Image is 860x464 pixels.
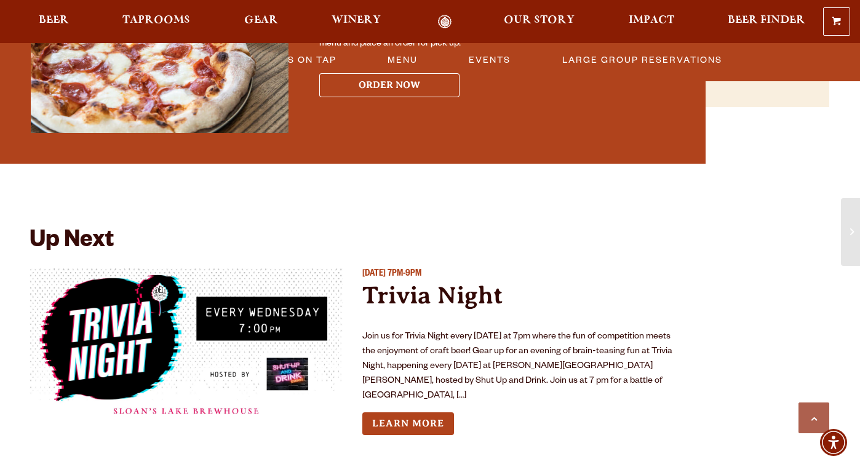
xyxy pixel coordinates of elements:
span: [DATE] [362,270,386,279]
span: Impact [629,15,674,25]
span: Gear [244,15,278,25]
span: Beer Finder [728,15,805,25]
a: Winery [324,15,389,29]
a: Trivia Night [362,281,503,309]
a: Learn more about Trivia Night [362,412,454,435]
button: Order Now [319,73,460,97]
span: Taprooms [122,15,190,25]
div: Accessibility Menu [820,429,847,456]
a: Beer Finder [720,15,813,29]
span: Winery [332,15,381,25]
a: Our Story [496,15,583,29]
span: Our Story [504,15,575,25]
p: Join us for Trivia Night every [DATE] at 7pm where the fun of competition meets the enjoyment of ... [362,330,675,404]
span: Beer [39,15,69,25]
a: Beer [31,15,77,29]
a: View event details [30,268,343,425]
a: Odell Home [422,15,468,29]
h2: Up Next [30,229,114,256]
a: Gear [236,15,286,29]
a: Impact [621,15,682,29]
a: Taprooms [114,15,198,29]
a: Scroll to top [798,402,829,433]
span: 7PM-9PM [388,270,421,279]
